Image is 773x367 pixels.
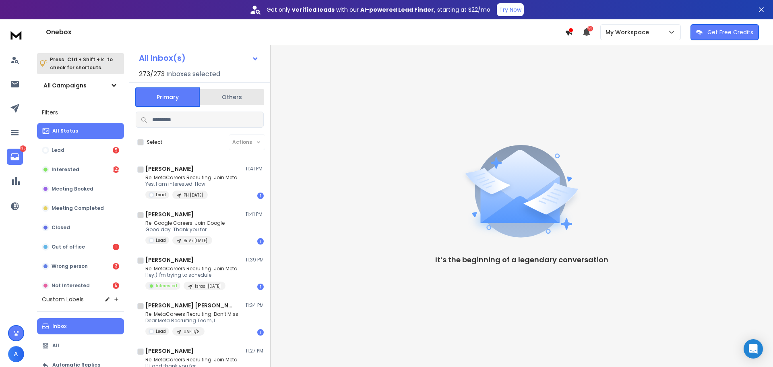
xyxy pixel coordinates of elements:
h1: [PERSON_NAME] [145,256,194,264]
p: Lead [52,147,64,153]
strong: verified leads [292,6,335,14]
h1: All Inbox(s) [139,54,186,62]
h1: Onebox [46,27,565,37]
div: 5 [113,147,119,153]
button: Meeting Booked [37,181,124,197]
button: Interested122 [37,162,124,178]
button: Primary [135,87,200,107]
p: Re: Google Careers: Join Google [145,220,225,226]
button: Out of office1 [37,239,124,255]
p: Meeting Booked [52,186,93,192]
span: Ctrl + Shift + k [66,55,105,64]
div: 1 [257,193,264,199]
div: Open Intercom Messenger [744,339,763,359]
p: 11:27 PM [246,348,264,354]
p: Get Free Credits [707,28,753,36]
button: All Campaigns [37,77,124,93]
p: Meeting Completed [52,205,104,211]
button: Get Free Credits [690,24,759,40]
button: Lead5 [37,142,124,158]
button: Inbox [37,318,124,334]
p: Inbox [52,323,66,330]
p: Not Interested [52,282,90,289]
img: logo [8,27,24,42]
h1: [PERSON_NAME] [145,347,194,355]
p: All [52,342,59,349]
div: 122 [113,166,119,173]
p: Press to check for shortcuts. [50,56,113,72]
p: Wrong person [52,263,88,270]
button: Closed [37,220,124,236]
p: Hey:) I'm trying to schedule [145,272,238,278]
p: 11:39 PM [246,257,264,263]
div: 1 [257,284,264,290]
p: Out of office [52,244,85,250]
h1: [PERSON_NAME] [145,165,194,173]
button: A [8,346,24,362]
p: Lead [156,328,166,334]
h3: Filters [37,107,124,118]
p: Dear Meta Recruiting Team, I [145,317,238,324]
span: 273 / 273 [139,69,165,79]
p: Israel [DATE] [195,283,221,289]
h3: Custom Labels [42,295,84,303]
p: Try Now [499,6,521,14]
div: 1 [113,244,119,250]
strong: AI-powered Lead Finder, [360,6,436,14]
p: Re: MetaCareers Recruiting: Join Meta [145,265,238,272]
p: My Workspace [606,28,652,36]
span: 50 [587,26,593,31]
p: Good day. Thank you for [145,226,225,233]
button: Try Now [497,3,524,16]
p: 136 [20,145,26,152]
div: 3 [113,263,119,270]
div: 1 [257,238,264,245]
p: PH [DATE] [184,192,203,198]
button: Meeting Completed [37,200,124,216]
button: Others [200,88,264,106]
button: All [37,338,124,354]
p: Interested [52,166,79,173]
p: Re: MetaCareers Recruiting: Join Meta [145,357,238,363]
p: Re: MetaCareers Recruiting: Join Meta [145,174,238,181]
p: 11:34 PM [246,302,264,309]
button: All Status [37,123,124,139]
button: Not Interested5 [37,278,124,294]
p: 11:41 PM [246,166,264,172]
p: Re: MetaCareers Recruiting: Don’t Miss [145,311,238,317]
h1: [PERSON_NAME] [PERSON_NAME] [145,301,234,309]
p: Interested [156,283,177,289]
a: 136 [7,149,23,165]
p: UAE 11/8 [184,329,200,335]
h1: All Campaigns [43,81,87,89]
p: Get only with our starting at $22/mo [267,6,490,14]
button: Wrong person3 [37,258,124,274]
p: Yes, I am interested. How [145,181,238,187]
p: Closed [52,224,70,231]
p: 11:41 PM [246,211,264,218]
p: Lead [156,192,166,198]
h3: Inboxes selected [166,69,220,79]
h1: [PERSON_NAME] [145,210,194,218]
p: Br Ar [DATE] [184,238,207,244]
p: It’s the beginning of a legendary conversation [435,254,608,265]
div: 1 [257,329,264,336]
p: All Status [52,128,78,134]
button: All Inbox(s) [132,50,265,66]
label: Select [147,139,163,145]
div: 5 [113,282,119,289]
p: Lead [156,237,166,243]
